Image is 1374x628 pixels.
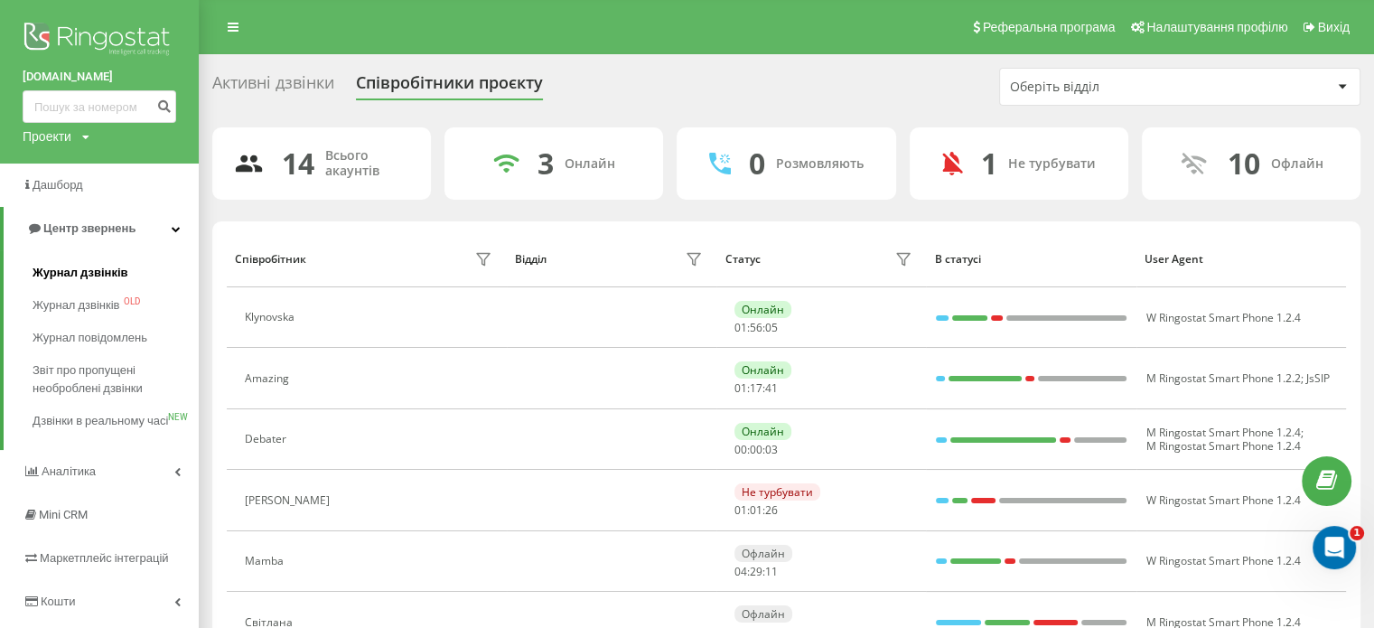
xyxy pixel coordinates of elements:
span: M Ringostat Smart Phone 1.2.4 [1146,425,1301,440]
span: 03 [765,442,778,457]
div: Офлайн [734,605,792,623]
iframe: Intercom live chat [1313,526,1356,569]
div: Онлайн [734,361,791,379]
span: 11 [765,564,778,579]
span: Журнал дзвінків [33,264,128,282]
div: Співробітник [235,253,306,266]
div: : : [734,504,778,517]
div: Не турбувати [734,483,820,501]
div: Онлайн [734,423,791,440]
img: Ringostat logo [23,18,176,63]
a: Звіт про пропущені необроблені дзвінки [33,354,199,405]
a: Журнал повідомлень [33,322,199,354]
div: Онлайн [734,301,791,318]
a: Дзвінки в реальному часіNEW [33,405,199,437]
div: Оберіть відділ [1010,80,1226,95]
a: [DOMAIN_NAME] [23,68,176,86]
div: Klynovska [245,311,299,323]
div: Не турбувати [1008,156,1096,172]
div: Відділ [515,253,547,266]
a: Журнал дзвінківOLD [33,289,199,322]
span: W Ringostat Smart Phone 1.2.4 [1146,492,1301,508]
div: Debater [245,433,291,445]
span: 26 [765,502,778,518]
span: Центр звернень [43,221,136,235]
span: 41 [765,380,778,396]
span: 01 [734,502,747,518]
span: Вихід [1318,20,1350,34]
div: Всього акаунтів [325,148,409,179]
span: 04 [734,564,747,579]
span: M Ringostat Smart Phone 1.2.4 [1146,438,1301,454]
span: Журнал дзвінків [33,296,119,314]
div: [PERSON_NAME] [245,494,334,507]
div: Офлайн [1270,156,1323,172]
div: Розмовляють [776,156,864,172]
div: Статус [724,253,760,266]
span: 56 [750,320,762,335]
div: : : [734,566,778,578]
span: 01 [734,380,747,396]
div: 0 [749,146,765,181]
div: Проекти [23,127,71,145]
span: 00 [734,442,747,457]
span: Налаштування профілю [1146,20,1287,34]
span: 00 [750,442,762,457]
span: Реферальна програма [983,20,1116,34]
div: : : [734,444,778,456]
span: 01 [750,502,762,518]
div: 3 [537,146,554,181]
div: Активні дзвінки [212,73,334,101]
span: Журнал повідомлень [33,329,147,347]
div: В статусі [935,253,1127,266]
span: Mini CRM [39,508,88,521]
span: 1 [1350,526,1364,540]
span: 01 [734,320,747,335]
span: 17 [750,380,762,396]
div: Amazing [245,372,294,385]
div: : : [734,322,778,334]
span: Кошти [41,595,75,608]
a: Центр звернень [4,207,199,250]
span: 05 [765,320,778,335]
span: JsSIP [1306,370,1330,386]
div: 14 [282,146,314,181]
span: Дашборд [33,178,83,192]
div: 10 [1227,146,1259,181]
div: 1 [981,146,997,181]
div: Mamba [245,555,288,567]
span: Звіт про пропущені необроблені дзвінки [33,361,190,398]
div: Онлайн [565,156,615,172]
div: Співробітники проєкту [356,73,543,101]
span: Маркетплейс інтеграцій [40,551,169,565]
span: W Ringostat Smart Phone 1.2.4 [1146,310,1301,325]
input: Пошук за номером [23,90,176,123]
div: User Agent [1145,253,1337,266]
span: M Ringostat Smart Phone 1.2.2 [1146,370,1301,386]
a: Журнал дзвінків [33,257,199,289]
span: 29 [750,564,762,579]
div: Офлайн [734,545,792,562]
div: : : [734,382,778,395]
span: Аналiтика [42,464,96,478]
span: W Ringostat Smart Phone 1.2.4 [1146,553,1301,568]
span: Дзвінки в реальному часі [33,412,168,430]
